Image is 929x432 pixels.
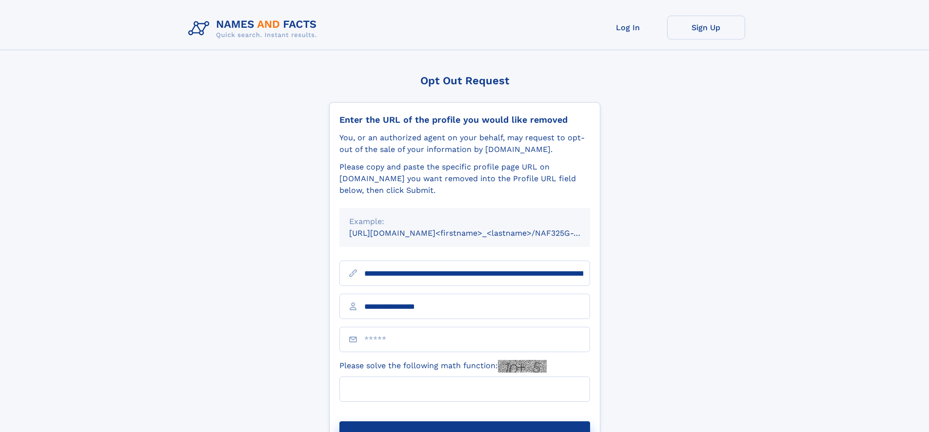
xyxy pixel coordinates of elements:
a: Sign Up [667,16,745,39]
div: Opt Out Request [329,75,600,87]
small: [URL][DOMAIN_NAME]<firstname>_<lastname>/NAF325G-xxxxxxxx [349,228,609,238]
label: Please solve the following math function: [339,360,547,373]
a: Log In [589,16,667,39]
div: Enter the URL of the profile you would like removed [339,114,590,125]
img: Logo Names and Facts [184,16,325,42]
div: Example: [349,216,580,227]
div: Please copy and paste the specific profile page URL on [DOMAIN_NAME] you want removed into the Pr... [339,161,590,196]
div: You, or an authorized agent on your behalf, may request to opt-out of the sale of your informatio... [339,132,590,155]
